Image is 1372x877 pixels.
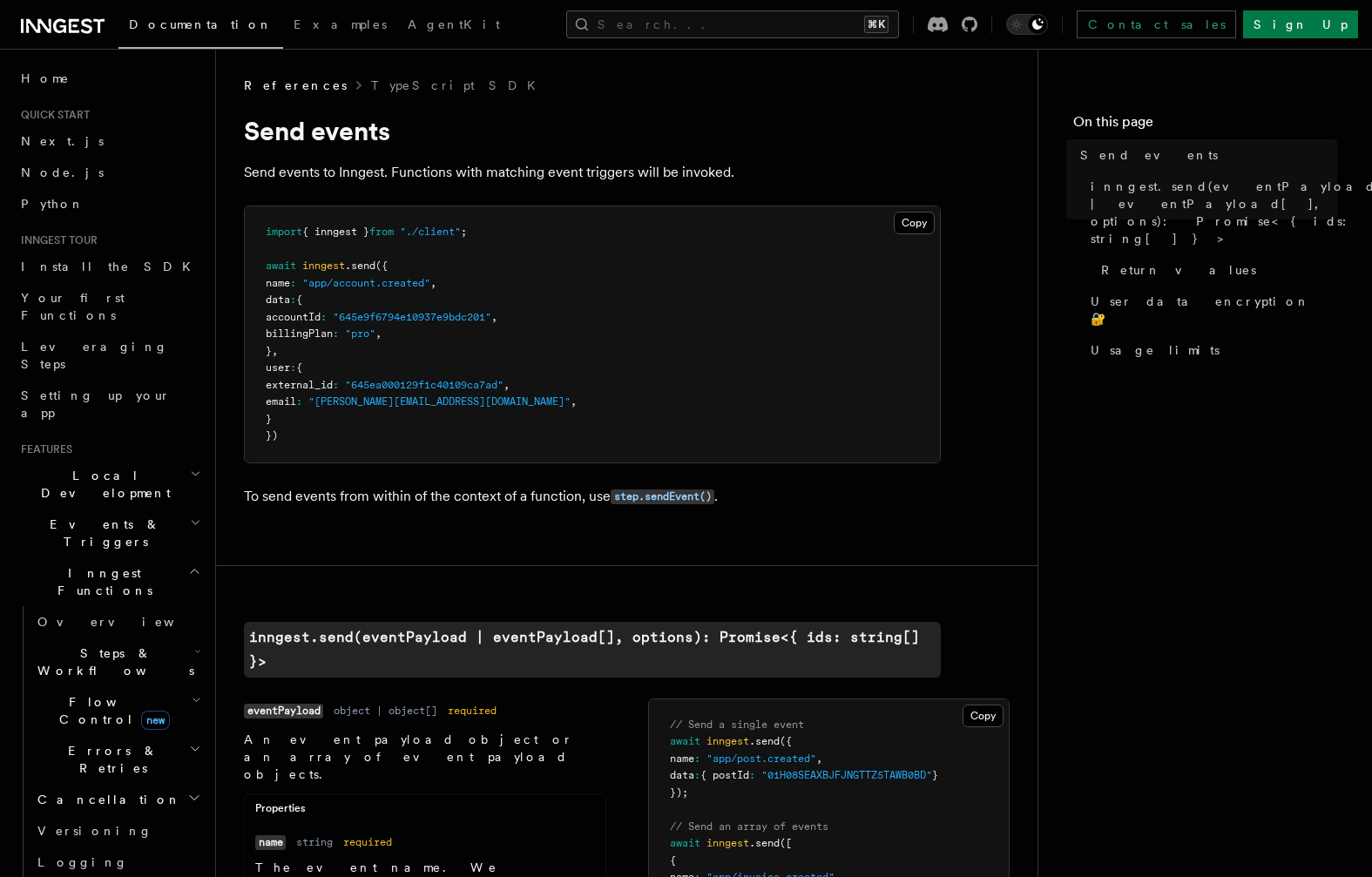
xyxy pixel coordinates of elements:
[333,311,491,323] span: "645e9f6794e10937e9bdc201"
[333,327,339,340] span: :
[14,509,205,557] button: Events & Triggers
[375,260,388,272] span: ({
[611,489,714,504] code: step.sendEvent()
[14,157,205,188] a: Node.js
[14,108,90,122] span: Quick start
[21,340,168,371] span: Leveraging Steps
[290,361,296,374] span: :
[266,293,290,306] span: data
[14,557,205,606] button: Inngest Functions
[21,291,125,322] span: Your first Functions
[14,233,98,247] span: Inngest tour
[266,226,302,238] span: import
[14,125,205,157] a: Next.js
[430,277,436,289] span: ,
[14,331,205,380] a: Leveraging Steps
[400,226,461,238] span: "./client"
[700,769,749,781] span: { postId
[864,16,889,33] kbd: ⌘K
[14,467,190,502] span: Local Development
[30,686,205,735] button: Flow Controlnew
[21,388,171,420] span: Setting up your app
[1084,171,1337,254] a: inngest.send(eventPayload | eventPayload[], options): Promise<{ ids: string[] }>
[343,835,392,849] dd: required
[30,606,205,638] a: Overview
[345,260,375,272] span: .send
[14,63,205,94] a: Home
[369,226,394,238] span: from
[244,622,941,678] a: inngest.send(eventPayload | eventPayload[], options): Promise<{ ids: string[] }>
[266,260,296,272] span: await
[302,277,430,289] span: "app/account.created"
[296,835,333,849] dd: string
[21,165,104,179] span: Node.js
[118,5,283,49] a: Documentation
[706,735,749,747] span: inngest
[894,212,935,234] button: Copy
[308,395,571,408] span: "[PERSON_NAME][EMAIL_ADDRESS][DOMAIN_NAME]"
[749,837,780,849] span: .send
[611,488,714,504] a: step.sendEvent()
[272,345,278,357] span: ,
[302,260,345,272] span: inngest
[290,293,296,306] span: :
[1084,286,1337,334] a: User data encryption 🔐
[244,77,347,94] span: References
[670,820,828,833] span: // Send an array of events
[30,784,205,815] button: Cancellation
[1243,10,1358,38] a: Sign Up
[21,197,84,211] span: Python
[670,752,694,765] span: name
[244,704,323,718] code: eventPayload
[448,704,497,718] dd: required
[321,311,327,323] span: :
[780,735,792,747] span: ({
[14,251,205,282] a: Install the SDK
[244,115,941,146] h1: Send events
[266,277,290,289] span: name
[333,379,339,391] span: :
[296,361,302,374] span: {
[1080,146,1218,164] span: Send events
[1077,10,1236,38] a: Contact sales
[266,395,296,408] span: email
[14,516,190,550] span: Events & Triggers
[266,413,272,425] span: }
[1006,14,1048,35] button: Toggle dark mode
[37,824,152,838] span: Versioning
[571,395,577,408] span: ,
[266,327,333,340] span: billingPlan
[375,327,382,340] span: ,
[706,752,816,765] span: "app/post.created"
[1094,254,1337,286] a: Return values
[670,769,694,781] span: data
[302,226,369,238] span: { inngest }
[244,731,606,783] p: An event payload object or an array of event payload objects.
[245,801,605,823] div: Properties
[37,615,217,629] span: Overview
[491,311,497,323] span: ,
[761,769,932,781] span: "01H08SEAXBJFJNGTTZ5TAWB0BD"
[694,769,700,781] span: :
[30,742,189,777] span: Errors & Retries
[397,5,510,47] a: AgentKit
[1101,261,1256,279] span: Return values
[266,311,321,323] span: accountId
[266,345,272,357] span: }
[30,815,205,847] a: Versioning
[14,442,72,456] span: Features
[266,361,290,374] span: user
[30,735,205,784] button: Errors & Retries
[1091,293,1337,327] span: User data encryption 🔐
[141,711,170,730] span: new
[1084,334,1337,366] a: Usage limits
[21,70,70,87] span: Home
[780,837,792,849] span: ([
[30,693,192,728] span: Flow Control
[30,638,205,686] button: Steps & Workflows
[345,379,504,391] span: "645ea000129f1c40109ca7ad"
[816,752,822,765] span: ,
[14,188,205,219] a: Python
[932,769,938,781] span: }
